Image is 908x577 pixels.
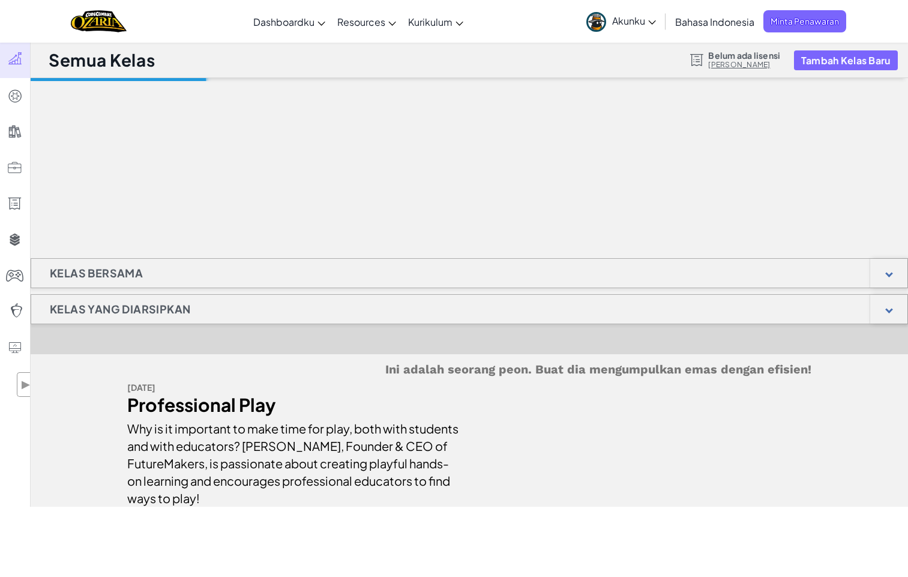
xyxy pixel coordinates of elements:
[71,9,127,34] img: Home
[49,49,155,71] h1: Semua Kelas
[20,376,31,393] span: ▶
[31,294,209,324] h1: Kelas yang Diarsipkan
[708,50,780,60] span: Belum ada lisensi
[253,16,314,28] span: Dashboardku
[794,50,898,70] button: Tambah Kelas Baru
[127,396,460,414] div: Professional Play
[337,16,385,28] span: Resources
[763,10,846,32] a: Minta Penawaran
[127,360,811,379] h5: Ini adalah seorang peon. Buat dia mengumpulkan emas dengan efisien!
[331,5,402,38] a: Resources
[669,5,760,38] a: Bahasa Indonesia
[71,9,127,34] a: Ozaria by CodeCombat logo
[127,379,460,396] div: [DATE]
[708,60,780,70] a: [PERSON_NAME]
[127,414,460,507] div: Why is it important to make time for play, both with students and with educators? [PERSON_NAME], ...
[31,258,161,288] h1: Kelas Bersama
[675,16,754,28] span: Bahasa Indonesia
[612,14,656,27] span: Akunku
[408,16,452,28] span: Kurikulum
[580,2,662,40] a: Akunku
[586,12,606,32] img: avatar
[247,5,331,38] a: Dashboardku
[402,5,469,38] a: Kurikulum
